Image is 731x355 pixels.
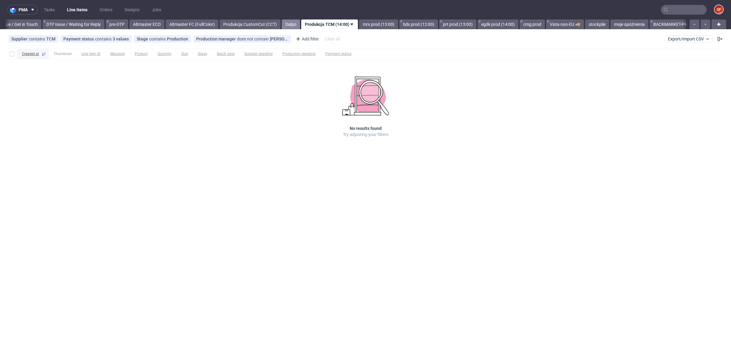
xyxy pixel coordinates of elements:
span: Production manager [196,37,237,41]
p: Try adjusting your filters [343,131,388,137]
span: Line item ID [81,51,101,57]
a: Designs [121,5,143,15]
a: Produkcja CustomCut (CCT) [220,19,281,29]
span: Payment status [325,51,351,57]
span: Thumbnail [54,51,72,57]
div: [PERSON_NAME] [270,37,288,41]
span: Size [181,51,188,57]
h3: No results found [350,125,382,131]
a: mrx prod (13:00) [359,19,398,29]
a: Orders [96,5,116,15]
span: Payment status [63,37,95,41]
span: Stage [137,37,149,41]
div: Add filter [293,34,320,44]
a: Vista non-EU 🚚 [546,19,584,29]
a: Altmaster FC (FullColor) [166,19,218,29]
a: moje opóźnienia [610,19,648,29]
a: Produkcja TCM (14:00) [301,19,358,29]
img: logo [10,6,19,13]
span: Manager [110,51,125,57]
div: TCM [46,37,55,41]
a: Line Items [63,5,91,15]
a: DTP Issue / Waiting for Reply [43,19,104,29]
button: pma [7,5,38,15]
span: Created at [22,51,39,57]
a: stockpile [585,19,609,29]
figcaption: GF [715,5,723,14]
span: Supplier deadline [244,51,273,57]
span: pma [19,8,28,12]
span: Supplier [11,37,29,41]
div: 3 values [113,37,129,41]
span: does not contain [237,37,270,41]
span: Product [135,51,148,57]
span: Stage [198,51,207,57]
a: Dalpo [282,19,300,29]
a: cmg prod [520,19,545,29]
span: Batch date [217,51,235,57]
span: contains [29,37,46,41]
a: Altmaster ECO [129,19,164,29]
button: Export/Import CSV [665,35,713,43]
span: contains [95,37,113,41]
a: BACKMARKET-PMA-MALIKA [650,19,711,29]
a: Tasks [40,5,58,15]
a: egdk prod (14:00) [478,19,518,29]
span: contains [149,37,167,41]
span: Export/Import CSV [668,37,710,41]
div: Clear all [324,35,341,43]
a: prt prod (13:00) [439,19,476,29]
a: Jobs [148,5,165,15]
a: bds prod (12:00) [399,19,438,29]
div: Production [167,37,188,41]
span: Production deadline [282,51,316,57]
span: Quantity [157,51,171,57]
a: pre-DTP [106,19,128,29]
